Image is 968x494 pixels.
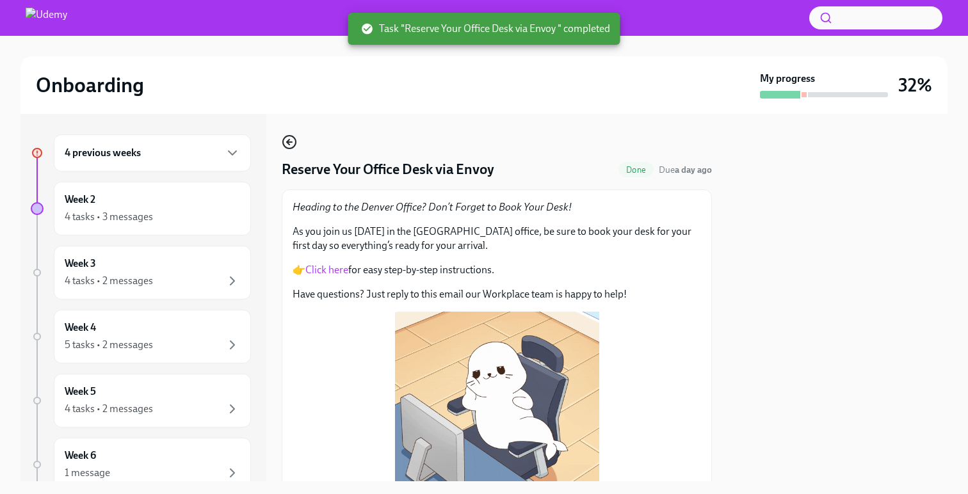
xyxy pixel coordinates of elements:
[65,274,153,288] div: 4 tasks • 2 messages
[361,22,610,36] span: Task "Reserve Your Office Desk via Envoy " completed
[659,164,712,175] span: Due
[31,374,251,427] a: Week 54 tasks • 2 messages
[760,72,815,86] strong: My progress
[65,466,110,480] div: 1 message
[65,257,96,271] h6: Week 3
[65,402,153,416] div: 4 tasks • 2 messages
[618,165,654,175] span: Done
[305,264,348,276] a: Click here
[898,74,932,97] h3: 32%
[293,287,701,301] p: Have questions? Just reply to this email our Workplace team is happy to help!
[65,146,141,160] h6: 4 previous weeks
[293,201,572,213] em: Heading to the Denver Office? Don’t Forget to Book Your Desk!
[65,338,153,352] div: 5 tasks • 2 messages
[65,385,96,399] h6: Week 5
[65,321,96,335] h6: Week 4
[65,193,95,207] h6: Week 2
[31,310,251,363] a: Week 45 tasks • 2 messages
[293,263,701,277] p: 👉 for easy step-by-step instructions.
[282,160,494,179] h4: Reserve Your Office Desk via Envoy
[31,438,251,491] a: Week 61 message
[65,449,96,463] h6: Week 6
[31,246,251,299] a: Week 34 tasks • 2 messages
[659,164,712,176] span: August 23rd, 2025 15:00
[65,210,153,224] div: 4 tasks • 3 messages
[31,182,251,235] a: Week 24 tasks • 3 messages
[26,8,67,28] img: Udemy
[293,225,701,253] p: As you join us [DATE] in the [GEOGRAPHIC_DATA] office, be sure to book your desk for your first d...
[36,72,144,98] h2: Onboarding
[54,134,251,171] div: 4 previous weeks
[675,164,712,175] strong: a day ago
